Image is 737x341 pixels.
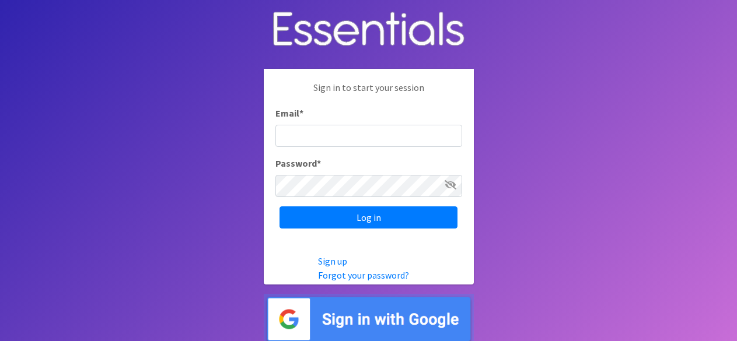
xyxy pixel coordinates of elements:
label: Email [275,106,303,120]
a: Forgot your password? [318,269,409,281]
p: Sign in to start your session [275,80,462,106]
abbr: required [317,157,321,169]
label: Password [275,156,321,170]
input: Log in [280,206,457,228]
abbr: required [299,107,303,119]
a: Sign up [318,255,347,267]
